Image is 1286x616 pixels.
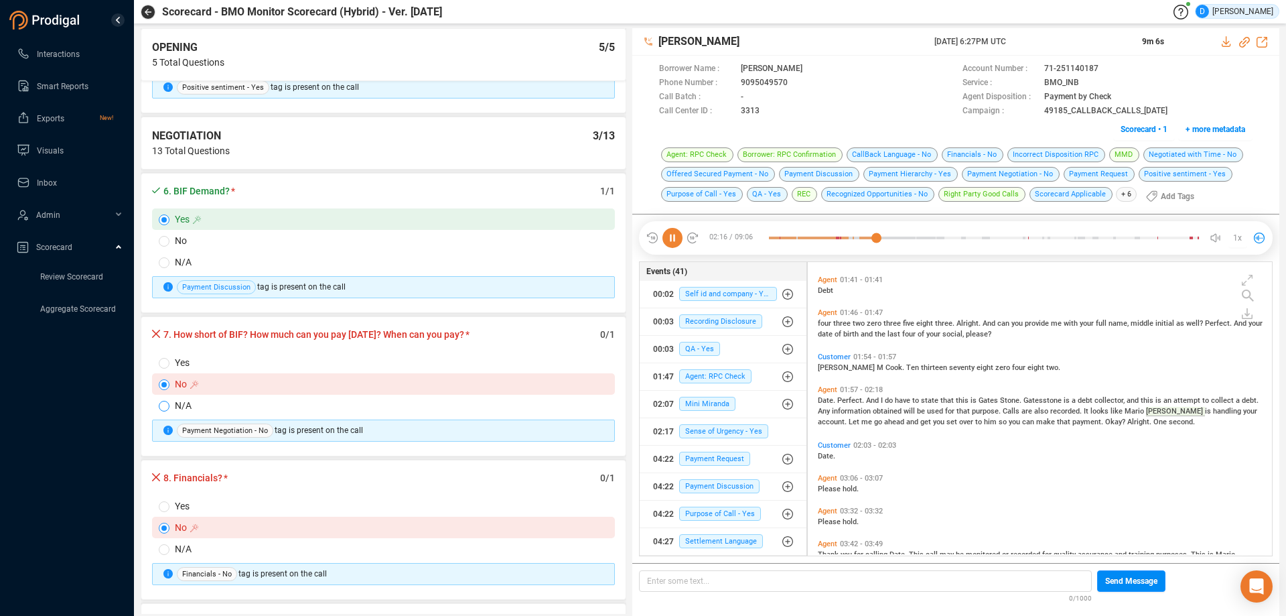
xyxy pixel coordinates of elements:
[853,319,867,328] span: two
[175,280,604,294] div: tag is present on the call
[679,452,750,466] span: Payment Request
[1236,396,1242,405] span: a
[37,114,64,123] span: Exports
[741,105,760,119] span: 3313
[600,186,615,196] span: 1/1
[152,145,230,156] span: 13 Total Questions
[640,473,806,500] button: 04:22Payment Discussion
[661,147,733,162] span: Agent: RPC Check
[1029,187,1113,202] span: Scorecard Applicable
[889,550,909,559] span: Date.
[962,62,1038,76] span: Account Number :
[997,319,1011,328] span: can
[1044,90,1111,105] span: Payment by Check
[10,72,124,99] li: Smart Reports
[885,363,906,372] span: Cook.
[1025,319,1051,328] span: provide
[1080,319,1096,328] span: your
[884,418,906,426] span: ahead
[747,187,788,202] span: QA - Yes
[175,567,604,581] div: tag is present on the call
[887,330,902,338] span: last
[818,441,851,450] span: Customer
[1125,407,1146,416] span: Mario
[1078,396,1094,405] span: debt
[849,418,861,426] span: Let
[679,424,768,438] span: Sense of Urgency - Yes
[640,281,806,308] button: 00:02Self id and company - Yes
[1027,363,1046,372] span: eight
[600,473,615,483] span: 0/1
[1105,570,1157,592] span: Send Message
[837,540,885,548] span: 03:42 - 03:49
[861,330,875,338] span: and
[1202,396,1211,405] span: to
[818,308,837,317] span: Agent
[1094,396,1127,405] span: collector,
[17,40,113,67] a: Interactions
[1243,407,1257,416] span: your
[640,418,806,445] button: 02:17Sense of Urgency - Yes
[1046,363,1060,372] span: two.
[1186,319,1205,328] span: well?
[818,396,837,405] span: Date.
[1233,227,1242,249] span: 1x
[903,319,916,328] span: five
[843,517,859,526] span: hold.
[921,396,940,405] span: state
[818,330,835,338] span: date
[653,476,674,497] div: 04:22
[640,308,806,335] button: 00:03Recording Disclosure
[1178,119,1253,140] button: + more metadata
[175,542,561,556] div: N/A
[175,520,561,535] div: No
[37,146,64,156] span: Visuals
[17,105,113,131] a: ExportsNew!
[818,363,877,372] span: [PERSON_NAME]
[933,418,946,426] span: you
[679,342,720,356] span: QA - Yes
[1191,550,1208,559] span: This
[659,62,734,76] span: Borrower Name :
[653,366,674,387] div: 01:47
[152,41,198,54] span: OPENING
[1096,319,1109,328] span: full
[162,4,442,20] span: Scorecard - BMO Monitor Scorecard (Hybrid) - Ver. [DATE]
[1109,147,1139,162] span: MMD
[640,446,806,473] button: 04:22Payment Request
[679,507,761,521] span: Purpose of Call - Yes
[1163,396,1173,405] span: an
[867,319,883,328] span: zero
[926,330,942,338] span: your
[945,407,956,416] span: for
[10,137,124,164] li: Visuals
[938,187,1025,202] span: Right Party Good Calls
[36,243,72,252] span: Scorecard
[956,319,983,328] span: Alright.
[1002,550,1011,559] span: or
[818,550,841,559] span: Thank
[818,452,835,460] span: Date.
[977,363,995,372] span: eight
[979,396,1000,405] span: Gates
[17,169,113,196] a: Inbox
[177,567,237,581] span: Financials - No
[1044,105,1167,119] span: 49185_CALLBACK_CALLS_[DATE]
[163,473,222,483] span: 8. Financials?
[921,363,949,372] span: thirteen
[835,330,843,338] span: of
[1023,396,1064,405] span: Gatesstone
[1111,407,1125,416] span: like
[940,550,956,559] span: may
[895,396,912,405] span: have
[971,396,979,405] span: is
[883,319,903,328] span: three
[1127,396,1141,405] span: and
[983,319,997,328] span: And
[1007,147,1105,162] span: Incorrect Disposition RPC
[1072,418,1105,426] span: payment.
[906,363,921,372] span: Ten
[163,186,230,196] span: 6. BIF Demand?
[917,407,927,416] span: be
[175,80,604,95] div: tag is present on the call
